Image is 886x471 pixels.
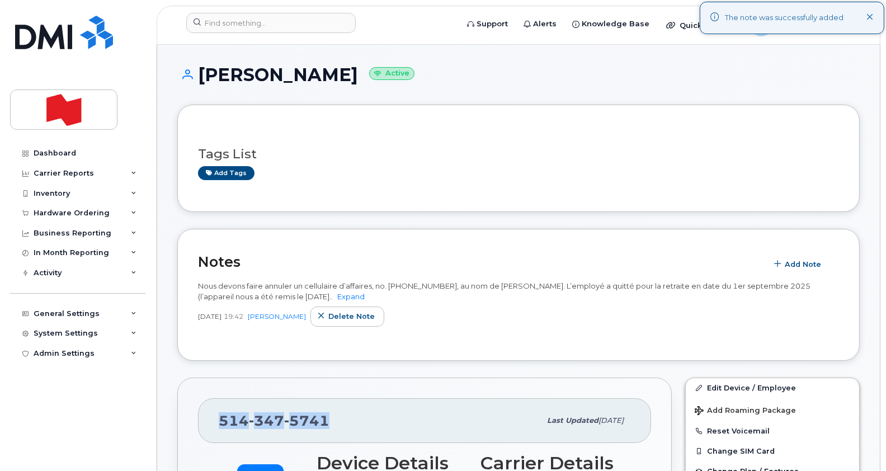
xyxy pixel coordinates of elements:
[224,312,243,321] span: 19:42
[198,166,255,180] a: Add tags
[337,292,365,301] a: Expand
[767,254,831,274] button: Add Note
[695,406,796,417] span: Add Roaming Package
[284,412,329,429] span: 5741
[198,253,761,270] h2: Notes
[198,147,839,161] h3: Tags List
[310,307,384,327] button: Delete note
[785,259,821,270] span: Add Note
[686,421,859,441] button: Reset Voicemail
[598,416,624,425] span: [DATE]
[249,412,284,429] span: 347
[547,416,598,425] span: Last updated
[198,281,810,301] span: Nous devons faire annuler un cellulaire d’affaires, no. [PHONE_NUMBER], au nom de [PERSON_NAME]. ...
[725,12,843,23] div: The note was successfully added
[686,378,859,398] a: Edit Device / Employee
[686,398,859,421] button: Add Roaming Package
[198,312,221,321] span: [DATE]
[686,441,859,461] button: Change SIM Card
[177,65,860,84] h1: [PERSON_NAME]
[219,412,329,429] span: 514
[369,67,414,80] small: Active
[248,312,306,321] a: [PERSON_NAME]
[328,311,375,322] span: Delete note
